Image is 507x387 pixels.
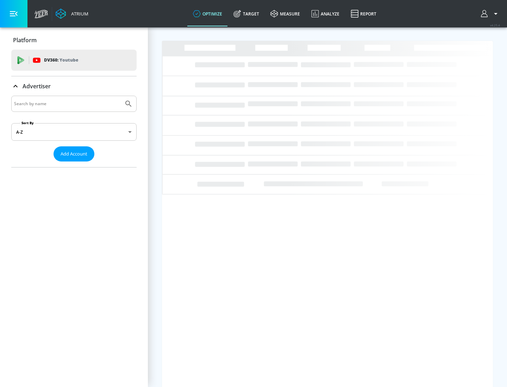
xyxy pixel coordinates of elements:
[20,121,35,125] label: Sort By
[13,36,37,44] p: Platform
[56,8,88,19] a: Atrium
[265,1,306,26] a: measure
[61,150,87,158] span: Add Account
[228,1,265,26] a: Target
[345,1,382,26] a: Report
[11,50,137,71] div: DV360: Youtube
[490,23,500,27] span: v 4.25.4
[11,76,137,96] div: Advertiser
[54,146,94,161] button: Add Account
[60,56,78,64] p: Youtube
[14,99,121,108] input: Search by name
[306,1,345,26] a: Analyze
[187,1,228,26] a: optimize
[11,30,137,50] div: Platform
[44,56,78,64] p: DV360:
[11,96,137,167] div: Advertiser
[11,161,137,167] nav: list of Advertiser
[23,82,51,90] p: Advertiser
[68,11,88,17] div: Atrium
[11,123,137,141] div: A-Z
